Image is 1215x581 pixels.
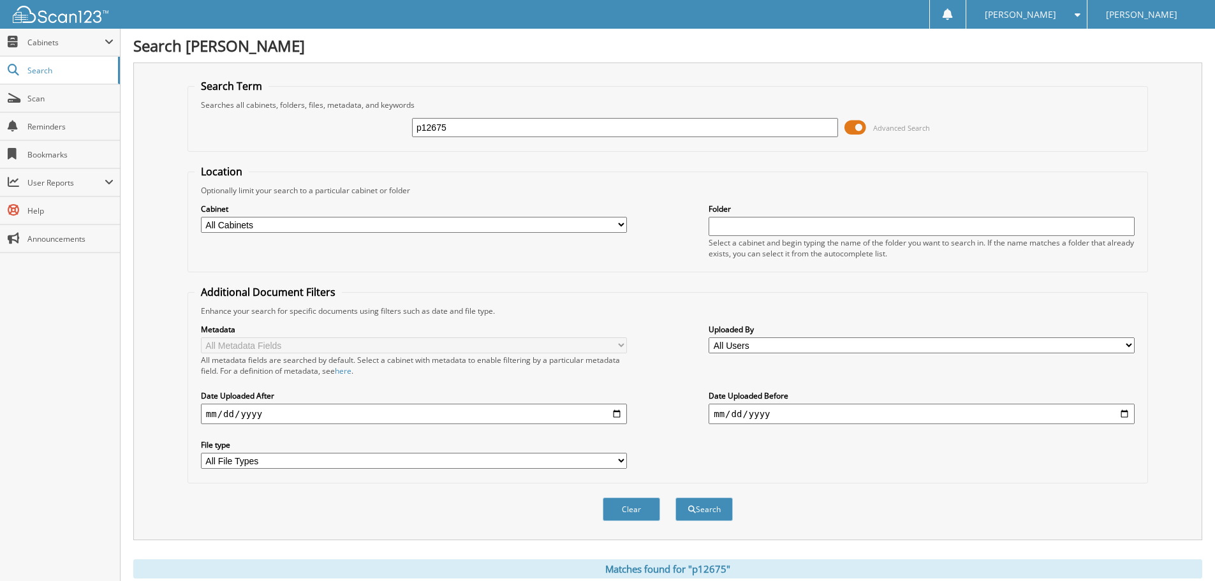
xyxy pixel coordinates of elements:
[27,149,114,160] span: Bookmarks
[709,237,1135,259] div: Select a cabinet and begin typing the name of the folder you want to search in. If the name match...
[603,497,660,521] button: Clear
[195,285,342,299] legend: Additional Document Filters
[195,79,269,93] legend: Search Term
[335,365,351,376] a: here
[195,185,1141,196] div: Optionally limit your search to a particular cabinet or folder
[195,99,1141,110] div: Searches all cabinets, folders, files, metadata, and keywords
[709,404,1135,424] input: end
[201,355,627,376] div: All metadata fields are searched by default. Select a cabinet with metadata to enable filtering b...
[13,6,108,23] img: scan123-logo-white.svg
[985,11,1056,18] span: [PERSON_NAME]
[201,390,627,401] label: Date Uploaded After
[27,205,114,216] span: Help
[201,324,627,335] label: Metadata
[709,203,1135,214] label: Folder
[709,324,1135,335] label: Uploaded By
[201,439,627,450] label: File type
[195,305,1141,316] div: Enhance your search for specific documents using filters such as date and file type.
[195,165,249,179] legend: Location
[133,559,1202,578] div: Matches found for "p12675"
[133,35,1202,56] h1: Search [PERSON_NAME]
[27,177,105,188] span: User Reports
[27,37,105,48] span: Cabinets
[27,93,114,104] span: Scan
[27,121,114,132] span: Reminders
[675,497,733,521] button: Search
[709,390,1135,401] label: Date Uploaded Before
[1106,11,1177,18] span: [PERSON_NAME]
[873,123,930,133] span: Advanced Search
[201,203,627,214] label: Cabinet
[201,404,627,424] input: start
[27,233,114,244] span: Announcements
[27,65,112,76] span: Search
